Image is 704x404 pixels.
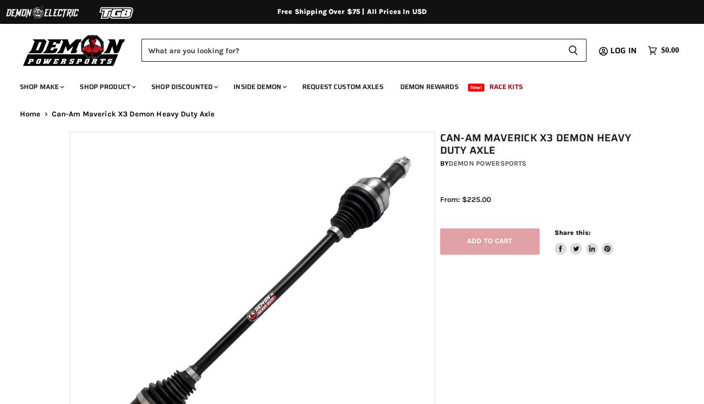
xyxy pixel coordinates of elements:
[12,73,677,97] ul: Main menu
[226,77,293,97] a: Inside Demon
[295,77,391,97] a: Request Custom Axles
[5,3,80,22] img: Demon Electric Logo 2
[643,43,684,58] a: $0.00
[555,229,590,236] span: Share this:
[20,32,129,68] img: Demon Powersports
[393,77,466,97] a: Demon Rewards
[20,110,41,118] a: Home
[555,228,614,255] aside: Share this:
[144,77,224,97] a: Shop Discounted
[482,77,530,97] a: Race Kits
[661,46,679,55] span: $0.00
[52,110,215,118] span: Can-Am Maverick X3 Demon Heavy Duty Axle
[141,39,587,62] form: Product
[560,39,587,62] button: Search
[440,195,491,204] span: From: $225.00
[440,132,639,157] h1: Can-Am Maverick X3 Demon Heavy Duty Axle
[72,77,142,97] a: Shop Product
[606,46,643,55] a: Log in
[468,84,485,92] span: New!
[610,44,637,57] span: Log in
[449,159,526,168] a: Demon Powersports
[12,77,70,97] a: Shop Make
[440,158,639,169] div: by
[141,39,560,62] input: Search
[80,3,154,22] img: TGB Logo 2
